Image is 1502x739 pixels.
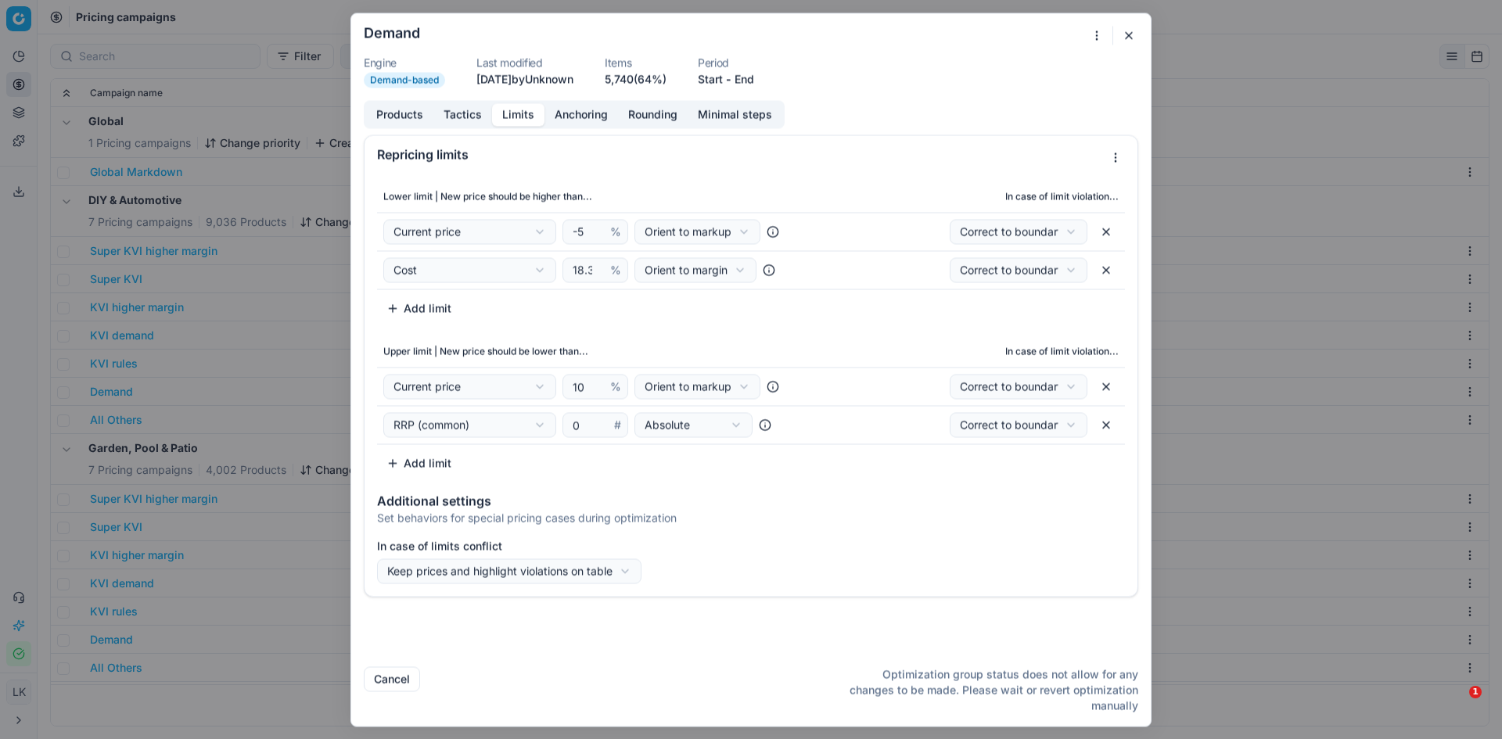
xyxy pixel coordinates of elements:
th: Upper limit | New price should be lower than... [377,336,814,368]
dt: Last modified [476,57,573,68]
button: Minimal steps [688,103,782,126]
span: [DATE] by Unknown [476,72,573,85]
button: Add limit [377,450,461,475]
span: % [610,262,621,278]
span: Demand-based [364,72,445,88]
dt: Engine [364,57,445,68]
button: Rounding [618,103,688,126]
dt: Period [698,57,754,68]
button: Products [366,103,433,126]
th: In case of limit violation... [814,181,1125,212]
span: - [726,71,731,87]
p: Optimization group status does not allow for any changes to be made. Please wait or revert optimi... [838,666,1138,713]
label: In case of limits conflict [377,538,1125,554]
div: Set behaviors for special pricing cases during optimization [377,510,1125,526]
button: Add limit [377,296,461,321]
h2: Demand [364,26,420,40]
span: % [610,378,621,394]
button: Anchoring [544,103,618,126]
button: Start [698,71,723,87]
iframe: Intercom live chat [1437,686,1475,723]
span: 1 [1469,686,1482,698]
button: Cancel [364,666,420,691]
button: Tactics [433,103,492,126]
th: Lower limit | New price should be higher than... [377,181,814,212]
div: Additional settings [377,494,1125,507]
div: Repricing limits [377,148,1103,160]
span: # [614,417,621,432]
button: Limits [492,103,544,126]
th: In case of limit violation... [814,336,1125,368]
dt: Items [605,57,667,68]
button: End [735,71,754,87]
a: 5,740(64%) [605,71,667,87]
span: % [610,224,621,239]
